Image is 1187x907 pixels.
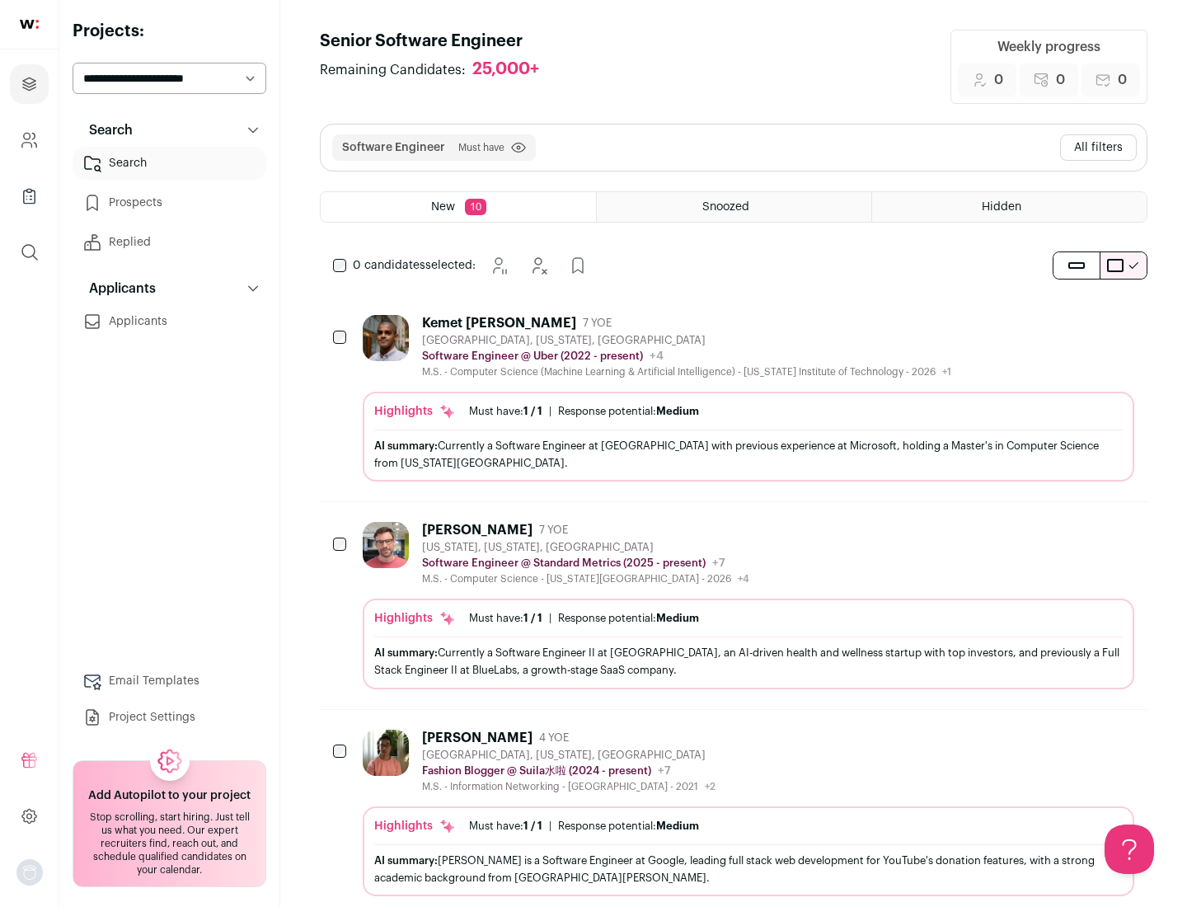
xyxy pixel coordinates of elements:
span: +4 [738,574,749,584]
button: Add to Prospects [561,249,594,282]
a: [PERSON_NAME] 4 YOE [GEOGRAPHIC_DATA], [US_STATE], [GEOGRAPHIC_DATA] Fashion Blogger @ Suila水啦 (2... [363,730,1134,896]
a: Applicants [73,305,266,338]
span: 10 [465,199,486,215]
button: Applicants [73,272,266,305]
div: M.S. - Information Networking - [GEOGRAPHIC_DATA] - 2021 [422,780,715,793]
div: Response potential: [558,612,699,625]
p: Fashion Blogger @ Suila水啦 (2024 - present) [422,764,651,778]
h2: Add Autopilot to your project [88,787,251,804]
button: Open dropdown [16,859,43,886]
span: 1 / 1 [523,613,542,623]
h2: Projects: [73,20,266,43]
div: Highlights [374,818,456,834]
span: Medium [656,613,699,623]
img: ebffc8b94a612106133ad1a79c5dcc917f1f343d62299c503ebb759c428adb03.jpg [363,730,409,776]
p: Applicants [79,279,156,298]
button: Hide [522,249,555,282]
div: [US_STATE], [US_STATE], [GEOGRAPHIC_DATA] [422,541,749,554]
span: +4 [650,350,664,362]
p: Software Engineer @ Uber (2022 - present) [422,350,643,363]
div: Kemet [PERSON_NAME] [422,315,576,331]
div: Currently a Software Engineer II at [GEOGRAPHIC_DATA], an AI-driven health and wellness startup w... [374,644,1123,679]
span: AI summary: [374,647,438,658]
a: Company Lists [10,176,49,216]
span: Medium [656,820,699,831]
span: New [431,201,455,213]
span: +7 [658,765,671,777]
span: AI summary: [374,440,438,451]
div: Weekly progress [997,37,1100,57]
span: Medium [656,406,699,416]
div: Highlights [374,403,456,420]
div: Currently a Software Engineer at [GEOGRAPHIC_DATA] with previous experience at Microsoft, holding... [374,437,1123,472]
button: Search [73,114,266,147]
span: selected: [353,257,476,274]
div: Must have: [469,405,542,418]
div: Must have: [469,612,542,625]
span: 0 [1056,70,1065,90]
span: Hidden [982,201,1021,213]
img: 92c6d1596c26b24a11d48d3f64f639effaf6bd365bf059bea4cfc008ddd4fb99.jpg [363,522,409,568]
div: [PERSON_NAME] [422,522,533,538]
span: +7 [712,557,725,569]
div: [GEOGRAPHIC_DATA], [US_STATE], [GEOGRAPHIC_DATA] [422,749,715,762]
ul: | [469,405,699,418]
img: 927442a7649886f10e33b6150e11c56b26abb7af887a5a1dd4d66526963a6550.jpg [363,315,409,361]
div: 25,000+ [472,59,539,80]
img: wellfound-shorthand-0d5821cbd27db2630d0214b213865d53afaa358527fdda9d0ea32b1df1b89c2c.svg [20,20,39,29]
span: 0 [994,70,1003,90]
ul: | [469,820,699,833]
span: 4 YOE [539,731,569,745]
a: Search [73,147,266,180]
div: Stop scrolling, start hiring. Just tell us what you need. Our expert recruiters find, reach out, ... [83,811,256,876]
div: Response potential: [558,405,699,418]
span: 7 YOE [583,317,612,330]
a: Email Templates [73,665,266,698]
a: Hidden [872,192,1147,222]
ul: | [469,612,699,625]
span: 1 / 1 [523,820,542,831]
div: Must have: [469,820,542,833]
a: Prospects [73,186,266,219]
div: [GEOGRAPHIC_DATA], [US_STATE], [GEOGRAPHIC_DATA] [422,334,951,347]
img: nopic.png [16,859,43,886]
a: Add Autopilot to your project Stop scrolling, start hiring. Just tell us what you need. Our exper... [73,760,266,887]
p: Software Engineer @ Standard Metrics (2025 - present) [422,557,706,570]
button: All filters [1060,134,1137,161]
p: Search [79,120,133,140]
a: Kemet [PERSON_NAME] 7 YOE [GEOGRAPHIC_DATA], [US_STATE], [GEOGRAPHIC_DATA] Software Engineer @ Ub... [363,315,1134,482]
a: Project Settings [73,701,266,734]
div: Response potential: [558,820,699,833]
span: Must have [458,141,504,154]
span: Remaining Candidates: [320,60,466,80]
button: Snooze [482,249,515,282]
a: Replied [73,226,266,259]
iframe: Help Scout Beacon - Open [1105,825,1154,874]
div: [PERSON_NAME] is a Software Engineer at Google, leading full stack web development for YouTube's ... [374,852,1123,886]
a: Projects [10,64,49,104]
a: Company and ATS Settings [10,120,49,160]
span: 1 / 1 [523,406,542,416]
div: Highlights [374,610,456,627]
span: 0 [1118,70,1127,90]
span: 7 YOE [539,524,568,537]
a: [PERSON_NAME] 7 YOE [US_STATE], [US_STATE], [GEOGRAPHIC_DATA] Software Engineer @ Standard Metric... [363,522,1134,688]
div: M.S. - Computer Science (Machine Learning & Artificial Intelligence) - [US_STATE] Institute of Te... [422,365,951,378]
button: Software Engineer [342,139,445,156]
h1: Senior Software Engineer [320,30,556,53]
span: AI summary: [374,855,438,866]
span: Snoozed [702,201,749,213]
span: +1 [942,367,951,377]
div: M.S. - Computer Science - [US_STATE][GEOGRAPHIC_DATA] - 2026 [422,572,749,585]
span: 0 candidates [353,260,425,271]
span: +2 [705,782,715,792]
div: [PERSON_NAME] [422,730,533,746]
a: Snoozed [597,192,871,222]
